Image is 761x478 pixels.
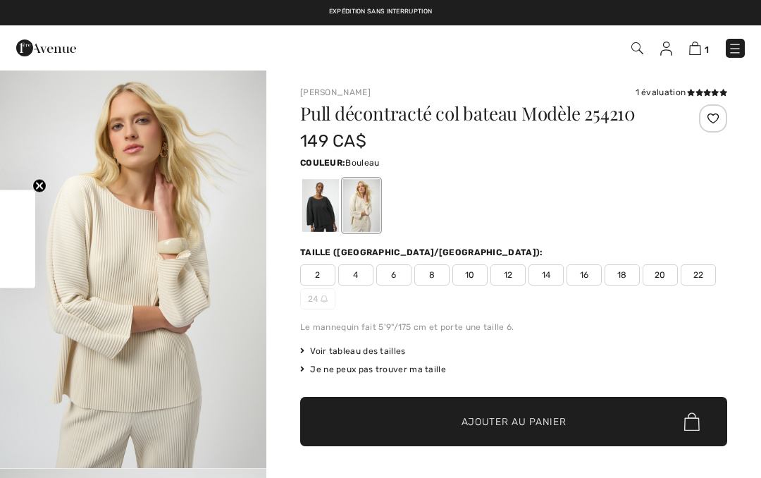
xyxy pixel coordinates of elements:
img: Menu [728,42,742,56]
div: Le mannequin fait 5'9"/175 cm et porte une taille 6. [300,321,727,333]
div: Bouleau [343,179,380,232]
span: 16 [567,264,602,286]
img: Bag.svg [684,412,700,431]
span: 14 [528,264,564,286]
span: Ajouter au panier [462,415,567,429]
span: 2 [300,264,335,286]
span: Couleur: [300,158,345,168]
span: Bouleau [345,158,379,168]
div: 1 évaluation [636,86,727,99]
a: 1ère Avenue [16,40,76,54]
img: 1ère Avenue [16,34,76,62]
div: Je ne peux pas trouver ma taille [300,363,727,376]
span: 4 [338,264,373,286]
span: 18 [605,264,640,286]
span: Voir tableau des tailles [300,345,406,357]
span: 6 [376,264,412,286]
div: Noir [302,179,339,232]
img: Panier d'achat [689,42,701,55]
span: 22 [681,264,716,286]
a: 1 [689,39,709,56]
span: 20 [643,264,678,286]
button: Ajouter au panier [300,397,727,446]
span: 8 [414,264,450,286]
img: Mes infos [660,42,672,56]
img: ring-m.svg [321,295,328,302]
span: 149 CA$ [300,131,366,151]
a: [PERSON_NAME] [300,87,371,97]
span: 1 [705,44,709,55]
span: 10 [452,264,488,286]
img: Recherche [631,42,643,54]
span: 12 [490,264,526,286]
span: 24 [300,288,335,310]
h1: Pull décontracté col bateau Modèle 254210 [300,104,656,123]
button: Close teaser [32,179,47,193]
div: Taille ([GEOGRAPHIC_DATA]/[GEOGRAPHIC_DATA]): [300,246,546,259]
iframe: Ouvre un widget dans lequel vous pouvez chatter avec l’un de nos agents [713,376,747,411]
